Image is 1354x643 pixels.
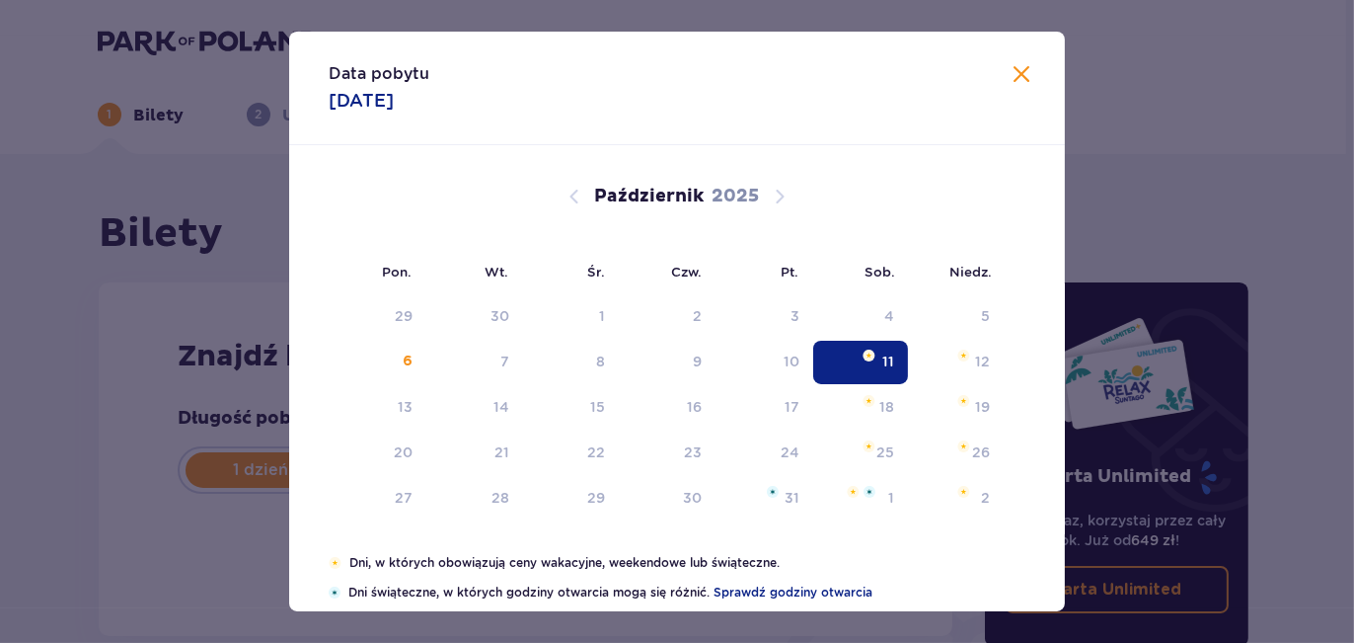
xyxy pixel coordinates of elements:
small: Śr. [587,264,605,280]
small: Czw. [671,264,702,280]
td: niedziela, 12 października 2025 [908,341,1004,384]
div: 25 [876,442,894,462]
td: środa, 29 października 2025 [523,477,619,521]
img: Pomarańczowa gwiazdka [957,441,970,452]
td: czwartek, 30 października 2025 [619,477,716,521]
td: piątek, 17 października 2025 [715,386,813,430]
button: Zamknij [1010,63,1033,88]
div: 23 [684,442,702,462]
div: 9 [693,352,702,371]
div: 10 [784,352,799,371]
td: poniedziałek, 13 października 2025 [329,386,426,430]
p: [DATE] [329,89,394,113]
div: 15 [590,397,605,417]
div: 8 [596,352,605,371]
div: 30 [683,488,702,508]
td: sobota, 25 października 2025 [813,432,909,475]
td: sobota, 18 października 2025 [813,386,909,430]
div: 19 [975,397,990,417]
div: 29 [395,306,413,326]
img: Pomarańczowa gwiazdka [957,350,970,362]
button: Następny miesiąc [768,185,791,208]
div: 26 [972,442,990,462]
td: wtorek, 14 października 2025 [426,386,524,430]
td: środa, 8 października 2025 [523,341,619,384]
td: piątek, 24 października 2025 [715,432,813,475]
td: niedziela, 19 października 2025 [908,386,1004,430]
td: niedziela, 26 października 2025 [908,432,1004,475]
td: czwartek, 16 października 2025 [619,386,716,430]
div: 14 [493,397,509,417]
div: 30 [490,306,509,326]
div: 27 [395,488,413,508]
img: Pomarańczowa gwiazdka [863,395,875,407]
div: 18 [879,397,894,417]
div: 5 [981,306,990,326]
td: sobota, 1 listopada 2025 [813,477,909,521]
div: 21 [494,442,509,462]
div: 17 [785,397,799,417]
td: poniedziałek, 6 października 2025 [329,341,426,384]
div: 22 [587,442,605,462]
a: Sprawdź godziny otwarcia [714,584,872,602]
td: Data niedostępna. niedziela, 5 października 2025 [908,295,1004,339]
img: Niebieska gwiazdka [767,486,779,498]
small: Niedz. [949,264,992,280]
td: czwartek, 9 października 2025 [619,341,716,384]
div: 24 [781,442,799,462]
img: Pomarańczowa gwiazdka [847,486,860,498]
td: wtorek, 21 października 2025 [426,432,524,475]
td: niedziela, 2 listopada 2025 [908,477,1004,521]
div: 31 [785,488,799,508]
img: Pomarańczowa gwiazdka [863,441,875,452]
div: 29 [587,488,605,508]
p: Dni, w których obowiązują ceny wakacyjne, weekendowe lub świąteczne. [349,554,1025,572]
td: czwartek, 23 października 2025 [619,432,716,475]
div: 16 [687,397,702,417]
td: Data niedostępna. środa, 1 października 2025 [523,295,619,339]
small: Sob. [865,264,895,280]
div: 20 [394,442,413,462]
p: 2025 [713,185,760,208]
td: Data zaznaczona. sobota, 11 października 2025 [813,341,909,384]
td: Data niedostępna. wtorek, 30 września 2025 [426,295,524,339]
div: 6 [403,352,413,371]
div: 13 [398,397,413,417]
div: 2 [693,306,702,326]
img: Pomarańczowa gwiazdka [957,395,970,407]
div: 4 [884,306,894,326]
p: Dni świąteczne, w których godziny otwarcia mogą się różnić. [348,584,1025,602]
div: 12 [975,352,990,371]
td: poniedziałek, 27 października 2025 [329,477,426,521]
div: 1 [888,488,894,508]
img: Niebieska gwiazdka [329,587,340,599]
small: Pt. [781,264,798,280]
td: wtorek, 7 października 2025 [426,341,524,384]
img: Niebieska gwiazdka [864,486,875,498]
img: Pomarańczowa gwiazdka [957,486,970,498]
td: wtorek, 28 października 2025 [426,477,524,521]
td: poniedziałek, 20 października 2025 [329,432,426,475]
div: 28 [491,488,509,508]
small: Pon. [382,264,412,280]
td: Data niedostępna. czwartek, 2 października 2025 [619,295,716,339]
div: 2 [981,488,990,508]
img: Pomarańczowa gwiazdka [329,557,341,569]
td: Data niedostępna. piątek, 3 października 2025 [715,295,813,339]
small: Wt. [485,264,508,280]
div: 11 [882,352,894,371]
div: 3 [790,306,799,326]
td: środa, 15 października 2025 [523,386,619,430]
div: 7 [500,352,509,371]
img: Pomarańczowa gwiazdka [863,350,875,362]
td: Data niedostępna. sobota, 4 października 2025 [813,295,909,339]
td: Data niedostępna. poniedziałek, 29 września 2025 [329,295,426,339]
button: Poprzedni miesiąc [563,185,586,208]
p: Data pobytu [329,63,429,85]
td: piątek, 10 października 2025 [715,341,813,384]
div: 1 [599,306,605,326]
p: Październik [595,185,705,208]
td: środa, 22 października 2025 [523,432,619,475]
td: piątek, 31 października 2025 [715,477,813,521]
